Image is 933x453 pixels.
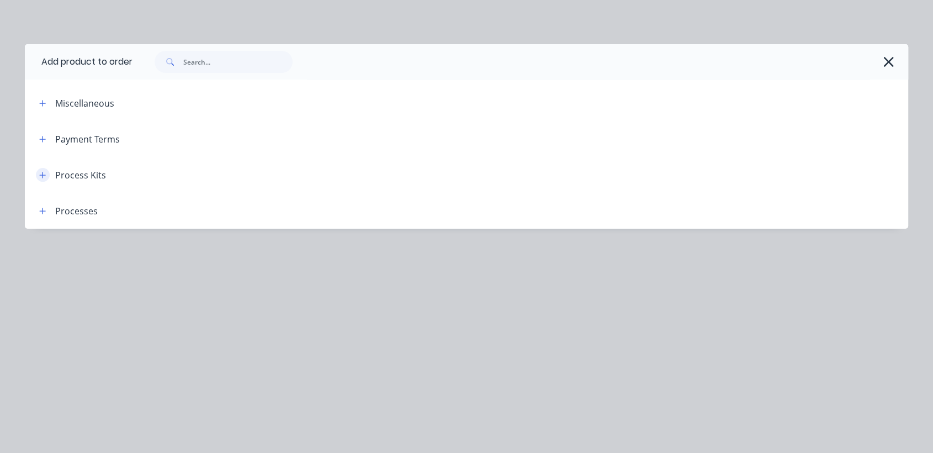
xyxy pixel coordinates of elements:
input: Search... [183,51,293,73]
div: Processes [55,204,98,218]
div: Payment Terms [55,133,120,146]
div: Process Kits [55,168,106,182]
div: Add product to order [25,44,132,80]
div: Miscellaneous [55,97,114,110]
